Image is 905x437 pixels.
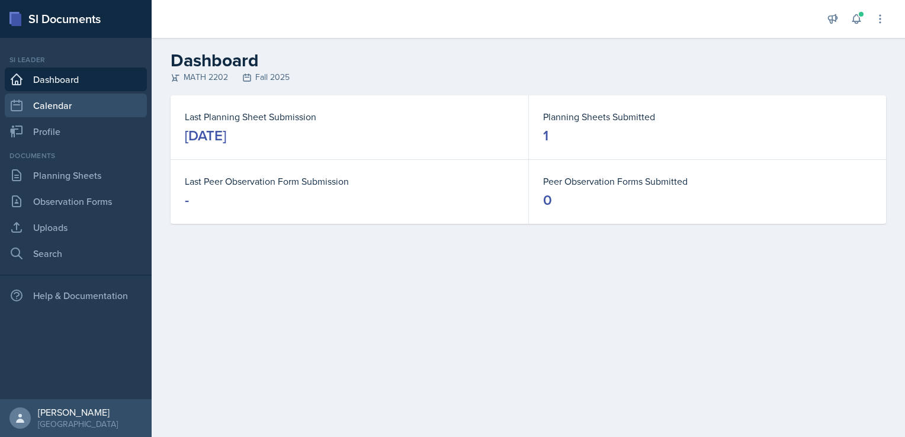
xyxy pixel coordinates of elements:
div: [PERSON_NAME] [38,406,118,418]
div: Help & Documentation [5,284,147,307]
a: Observation Forms [5,189,147,213]
dt: Planning Sheets Submitted [543,110,872,124]
dt: Last Peer Observation Form Submission [185,174,514,188]
div: - [185,191,189,210]
a: Uploads [5,216,147,239]
a: Planning Sheets [5,163,147,187]
div: [GEOGRAPHIC_DATA] [38,418,118,430]
a: Profile [5,120,147,143]
div: 1 [543,126,548,145]
dt: Last Planning Sheet Submission [185,110,514,124]
a: Dashboard [5,68,147,91]
dt: Peer Observation Forms Submitted [543,174,872,188]
a: Search [5,242,147,265]
div: [DATE] [185,126,226,145]
div: Si leader [5,54,147,65]
div: Documents [5,150,147,161]
div: MATH 2202 Fall 2025 [171,71,886,83]
a: Calendar [5,94,147,117]
h2: Dashboard [171,50,886,71]
div: 0 [543,191,552,210]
